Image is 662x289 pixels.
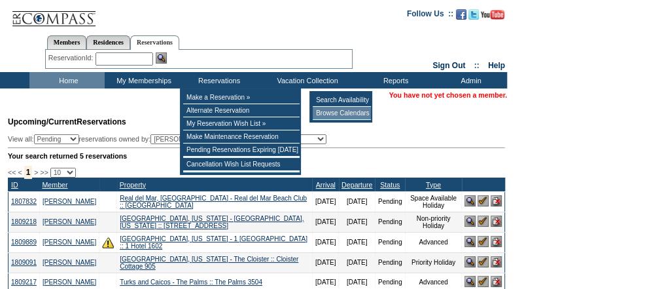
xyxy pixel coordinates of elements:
div: View all: reservations owned by: [8,134,332,144]
td: [DATE] [339,232,375,252]
span: Upcoming/Current [8,117,77,126]
td: Home [29,72,105,88]
a: [PERSON_NAME] [43,239,96,246]
span: < [18,168,22,176]
td: [DATE] [312,191,338,212]
span: :: [474,61,479,70]
a: Real del Mar, [GEOGRAPHIC_DATA] - Real del Mar Beach Club :: [GEOGRAPHIC_DATA] [120,195,307,209]
img: View Reservation [464,256,476,267]
td: [DATE] [339,212,375,232]
img: Subscribe to our YouTube Channel [481,10,504,20]
td: My Reservation Wish List » [183,117,300,130]
td: Make a Reservation » [183,91,300,104]
div: Your search returned 5 reservations [8,152,505,160]
a: 1809091 [11,259,37,266]
img: View Reservation [464,195,476,206]
a: Members [47,35,87,49]
td: [DATE] [312,252,338,273]
img: There are insufficient days and/or tokens to cover this reservation [102,237,114,248]
a: Arrival [316,181,336,189]
a: Property [120,181,146,189]
a: 1809889 [11,239,37,246]
td: Alternate Reservation [183,104,300,117]
td: My Memberships [105,72,180,88]
td: Priority Holiday [405,252,462,273]
td: Space Available Holiday [405,191,462,212]
span: You have not yet chosen a member. [389,91,507,99]
td: Admin [432,72,507,88]
a: Follow us on Twitter [468,13,479,21]
a: [PERSON_NAME] [43,198,96,205]
img: Confirm Reservation [478,195,489,206]
a: Help [488,61,505,70]
a: 1809217 [11,279,37,286]
span: > [34,168,38,176]
td: Advanced [405,232,462,252]
img: Cancel Reservation [491,195,502,206]
img: Become our fan on Facebook [456,9,466,20]
a: [PERSON_NAME] [43,218,96,225]
a: [PERSON_NAME] [43,259,96,266]
td: Cancellation Wish List Requests [183,158,300,171]
img: Cancel Reservation [491,256,502,267]
a: Departure [341,181,372,189]
img: Follow us on Twitter [468,9,479,20]
img: Cancel Reservation [491,276,502,287]
a: ID [11,181,18,189]
img: Confirm Reservation [478,276,489,287]
span: Reservations [8,117,126,126]
td: Reports [357,72,432,88]
td: Vacation Collection [255,72,357,88]
a: [PERSON_NAME] [43,279,96,286]
a: Turks and Caicos - The Palms :: The Palms 3504 [120,279,262,286]
img: Confirm Reservation [478,236,489,247]
img: Reservation Search [156,52,167,64]
img: View Reservation [464,216,476,227]
a: [GEOGRAPHIC_DATA], [US_STATE] - [GEOGRAPHIC_DATA], [US_STATE] :: [STREET_ADDRESS] [120,215,304,229]
span: >> [40,168,48,176]
td: Pending [375,191,405,212]
a: Member [42,181,67,189]
td: Browse Calendars [313,107,371,120]
td: Pending [375,232,405,252]
span: 1 [24,166,33,179]
img: Confirm Reservation [478,256,489,267]
a: 1807832 [11,198,37,205]
img: Cancel Reservation [491,236,502,247]
td: Pending Reservations Expiring [DATE] [183,144,300,157]
td: Search Availability [313,94,371,107]
img: Cancel Reservation [491,216,502,227]
a: 1809218 [11,218,37,225]
td: Make Maintenance Reservation [183,130,300,144]
td: Pending [375,212,405,232]
a: Status [380,181,400,189]
a: Residences [86,35,130,49]
img: Confirm Reservation [478,216,489,227]
a: [GEOGRAPHIC_DATA], [US_STATE] - The Cloister :: Cloister Cottage 905 [120,256,298,270]
span: << [8,168,16,176]
img: View Reservation [464,236,476,247]
td: [DATE] [339,191,375,212]
td: Non-priority Holiday [405,212,462,232]
a: Type [426,181,441,189]
div: ReservationId: [48,52,96,64]
td: Follow Us :: [407,8,453,24]
a: Sign Out [432,61,465,70]
a: [GEOGRAPHIC_DATA], [US_STATE] - 1 [GEOGRAPHIC_DATA] :: 1 Hotel 1602 [120,235,307,250]
td: [DATE] [312,232,338,252]
td: [DATE] [339,252,375,273]
a: Subscribe to our YouTube Channel [481,13,504,21]
a: Reservations [130,35,179,50]
td: Reservations [180,72,255,88]
img: View Reservation [464,276,476,287]
a: Become our fan on Facebook [456,13,466,21]
td: Pending [375,252,405,273]
td: [DATE] [312,212,338,232]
